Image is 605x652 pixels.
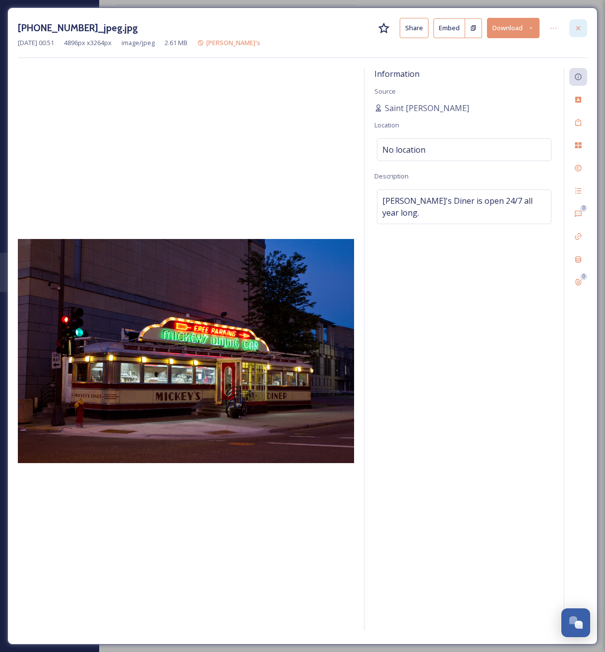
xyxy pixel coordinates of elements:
img: 5-wl-06338171-5e8f-437e-a2d2-b2764e734b5d.jpg [18,239,354,463]
h3: [PHONE_NUMBER]_jpeg.jpg [18,21,138,35]
span: Description [374,172,409,180]
span: Saint [PERSON_NAME] [385,102,469,114]
div: 0 [580,205,587,212]
button: Open Chat [561,608,590,637]
span: 4896 px x 3264 px [64,38,112,48]
span: Location [374,120,399,129]
span: [DATE] 00:51 [18,38,54,48]
div: 0 [580,273,587,280]
span: 2.61 MB [165,38,187,48]
button: Download [487,18,540,38]
span: No location [382,144,425,156]
button: Embed [433,18,465,38]
span: [PERSON_NAME]'s [206,38,260,47]
span: [PERSON_NAME]'s Diner is open 24/7 all year long. [382,195,546,219]
span: Source [374,87,396,96]
button: Share [400,18,428,38]
span: image/jpeg [121,38,155,48]
span: Information [374,68,420,79]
